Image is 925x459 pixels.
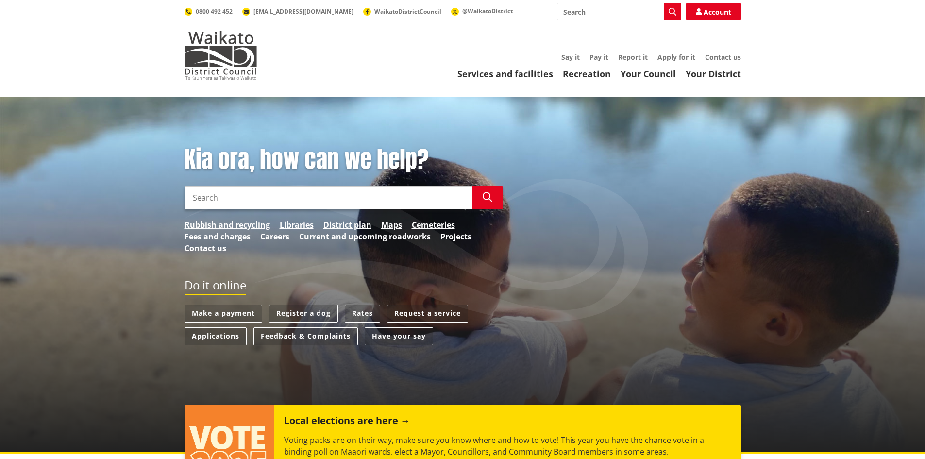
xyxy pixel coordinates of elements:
a: Make a payment [185,305,262,323]
a: District plan [323,219,371,231]
span: [EMAIL_ADDRESS][DOMAIN_NAME] [253,7,353,16]
a: Feedback & Complaints [253,327,358,345]
span: WaikatoDistrictCouncil [374,7,441,16]
a: Have your say [365,327,433,345]
a: Libraries [280,219,314,231]
a: Account [686,3,741,20]
a: Services and facilities [457,68,553,80]
p: Voting packs are on their way, make sure you know where and how to vote! This year you have the c... [284,434,731,458]
a: [EMAIL_ADDRESS][DOMAIN_NAME] [242,7,353,16]
img: Waikato District Council - Te Kaunihera aa Takiwaa o Waikato [185,31,257,80]
a: Register a dog [269,305,338,323]
input: Search input [557,3,681,20]
a: Your Council [621,68,676,80]
a: Apply for it [657,52,695,62]
a: Say it [561,52,580,62]
a: Projects [440,231,471,242]
a: Current and upcoming roadworks [299,231,431,242]
a: Your District [686,68,741,80]
span: @WaikatoDistrict [462,7,513,15]
span: 0800 492 452 [196,7,233,16]
h1: Kia ora, how can we help? [185,146,503,174]
a: @WaikatoDistrict [451,7,513,15]
a: Careers [260,231,289,242]
h2: Do it online [185,278,246,295]
a: Contact us [185,242,226,254]
a: Pay it [589,52,608,62]
input: Search input [185,186,472,209]
a: Rates [345,305,380,323]
a: Request a service [387,305,468,323]
a: Contact us [705,52,741,62]
a: Maps [381,219,402,231]
a: Recreation [563,68,611,80]
a: 0800 492 452 [185,7,233,16]
a: WaikatoDistrictCouncil [363,7,441,16]
a: Fees and charges [185,231,251,242]
a: Cemeteries [412,219,455,231]
a: Report it [618,52,648,62]
a: Rubbish and recycling [185,219,270,231]
a: Applications [185,327,247,345]
h2: Local elections are here [284,415,410,429]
